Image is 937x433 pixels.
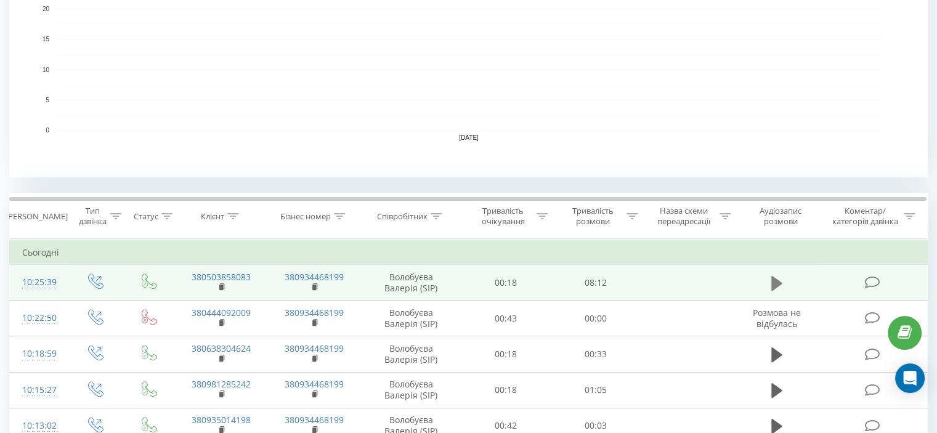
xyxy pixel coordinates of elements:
a: 380444092009 [192,307,251,318]
div: Статус [134,211,158,222]
div: Співробітник [377,211,428,222]
a: 380935014198 [192,414,251,426]
td: 01:05 [551,372,640,408]
div: Open Intercom Messenger [895,363,925,393]
a: 380934468199 [285,307,344,318]
div: 10:22:50 [22,306,55,330]
td: 00:43 [461,301,551,336]
a: 380934468199 [285,342,344,354]
a: 380638304624 [192,342,251,354]
div: Тривалість очікування [473,206,534,227]
div: [PERSON_NAME] [6,211,68,222]
div: 10:15:27 [22,378,55,402]
div: Коментар/категорія дзвінка [829,206,901,227]
td: 00:00 [551,301,640,336]
a: 380934468199 [285,271,344,283]
div: Тип дзвінка [78,206,107,227]
div: Аудіозапис розмови [745,206,817,227]
text: 15 [43,36,50,43]
td: Волобуєва Валерія (SIP) [361,265,461,301]
td: Волобуєва Валерія (SIP) [361,301,461,336]
td: 00:18 [461,265,551,301]
span: Розмова не відбулась [753,307,801,330]
div: Бізнес номер [280,211,331,222]
td: 00:18 [461,336,551,372]
div: 10:18:59 [22,342,55,366]
div: Назва схеми переадресації [652,206,716,227]
div: 10:25:39 [22,270,55,294]
text: 0 [46,127,49,134]
div: Тривалість розмови [562,206,623,227]
td: 00:33 [551,336,640,372]
text: 5 [46,97,49,103]
a: 380503858083 [192,271,251,283]
div: Клієнт [201,211,224,222]
td: Волобуєва Валерія (SIP) [361,372,461,408]
a: 380981285242 [192,378,251,390]
text: 10 [43,67,50,73]
td: 08:12 [551,265,640,301]
td: Сьогодні [10,240,928,265]
td: Волобуєва Валерія (SIP) [361,336,461,372]
a: 380934468199 [285,414,344,426]
text: [DATE] [459,134,479,141]
text: 20 [43,6,50,12]
a: 380934468199 [285,378,344,390]
td: 00:18 [461,372,551,408]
